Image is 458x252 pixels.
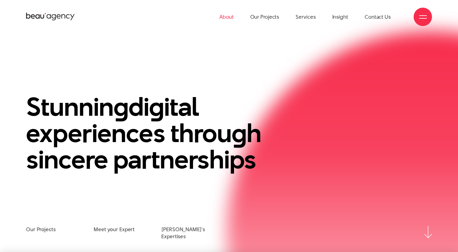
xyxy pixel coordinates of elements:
[149,89,164,125] en: g
[232,115,247,151] en: g
[94,226,135,233] a: Meet your Expert
[26,94,294,172] h1: Stunnin di ital experiences throu h sincere partnerships
[26,226,56,233] a: Our Projects
[161,226,229,240] a: [PERSON_NAME]'s Expertises
[114,89,128,125] en: g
